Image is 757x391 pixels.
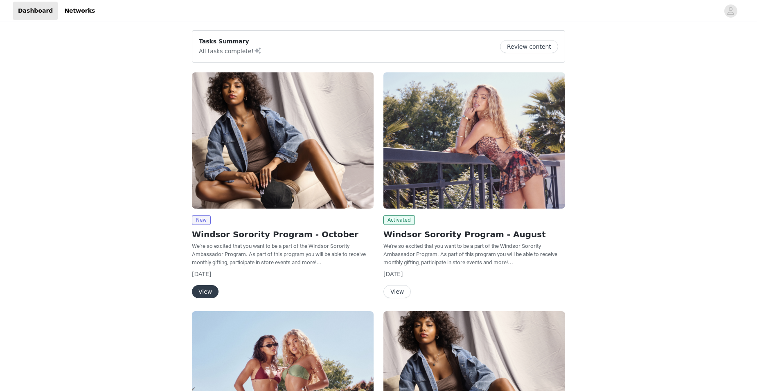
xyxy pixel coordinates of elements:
[383,289,411,295] a: View
[59,2,100,20] a: Networks
[199,37,262,46] p: Tasks Summary
[727,4,734,18] div: avatar
[192,72,374,209] img: Windsor
[383,72,565,209] img: Windsor
[383,271,403,277] span: [DATE]
[383,228,565,240] h2: Windsor Sorority Program - August
[199,46,262,56] p: All tasks complete!
[192,215,211,225] span: New
[383,243,557,265] span: We're so excited that you want to be a part of the Windsor Sorority Ambassador Program. As part o...
[192,243,366,265] span: We're so excited that you want to be a part of the Windsor Sorority Ambassador Program. As part o...
[192,271,211,277] span: [DATE]
[192,285,219,298] button: View
[383,285,411,298] button: View
[192,289,219,295] a: View
[192,228,374,240] h2: Windsor Sorority Program - October
[13,2,58,20] a: Dashboard
[383,215,415,225] span: Activated
[500,40,558,53] button: Review content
